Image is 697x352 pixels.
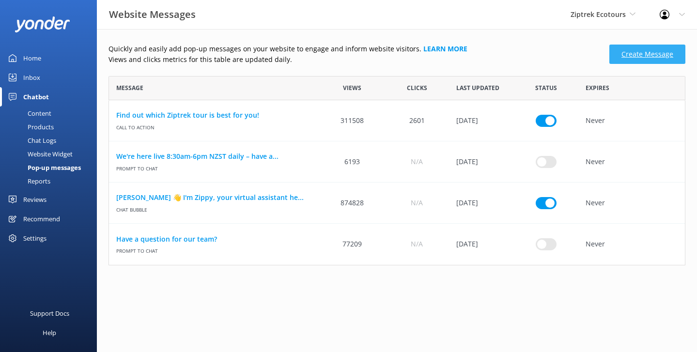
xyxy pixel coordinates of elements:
a: Learn more [423,44,467,53]
a: Reports [6,174,97,188]
div: 29 Mar 2023 [449,224,513,265]
h3: Website Messages [109,7,196,22]
span: Call to action [116,121,312,131]
div: Products [6,120,54,134]
span: N/A [411,198,423,208]
span: Expires [586,83,609,92]
div: row [108,224,685,265]
a: Products [6,120,97,134]
span: Prompt to Chat [116,245,312,255]
div: Pop-up messages [6,161,81,174]
div: Chat Logs [6,134,56,147]
a: Have a question for our team? [116,234,312,245]
span: Chat bubble [116,203,312,213]
div: Never [578,224,685,265]
a: Chat Logs [6,134,97,147]
p: Quickly and easily add pop-up messages on your website to engage and inform website visitors. [108,44,604,54]
div: Settings [23,229,46,248]
div: Never [578,183,685,224]
div: Content [6,107,51,120]
a: Create Message [609,45,685,64]
div: Support Docs [30,304,69,323]
span: Ziptrek Ecotours [571,10,626,19]
div: Website Widget [6,147,73,161]
span: Prompt to Chat [116,162,312,172]
a: Pop-up messages [6,161,97,174]
div: Help [43,323,56,342]
div: Inbox [23,68,40,87]
div: row [108,100,685,141]
div: 2601 [385,100,449,141]
div: Chatbot [23,87,49,107]
div: row [108,141,685,183]
div: 29 Mar 2023 [449,141,513,183]
span: N/A [411,156,423,167]
p: Views and clicks metrics for this table are updated daily. [108,54,604,65]
div: Never [578,141,685,183]
span: Clicks [407,83,427,92]
div: Reports [6,174,50,188]
span: Message [116,83,143,92]
div: Home [23,48,41,68]
a: Find out which Ziptrek tour is best for you! [116,110,312,121]
div: row [108,183,685,224]
div: Never [578,100,685,141]
a: Content [6,107,97,120]
span: Views [343,83,361,92]
a: Website Widget [6,147,97,161]
div: 311508 [320,100,384,141]
div: 6193 [320,141,384,183]
span: N/A [411,239,423,249]
a: We're here live 8:30am-6pm NZST daily – have a... [116,151,312,162]
div: 874828 [320,183,384,224]
div: 29 Mar 2023 [449,183,513,224]
div: Reviews [23,190,46,209]
div: Recommend [23,209,60,229]
div: 29 Mar 2023 [449,100,513,141]
a: [PERSON_NAME] 👋 I'm Zippy, your virtual assistant he... [116,192,312,203]
span: Last updated [456,83,499,92]
div: 77209 [320,224,384,265]
img: yonder-white-logo.png [15,16,70,32]
span: Status [535,83,557,92]
div: grid [108,100,685,265]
